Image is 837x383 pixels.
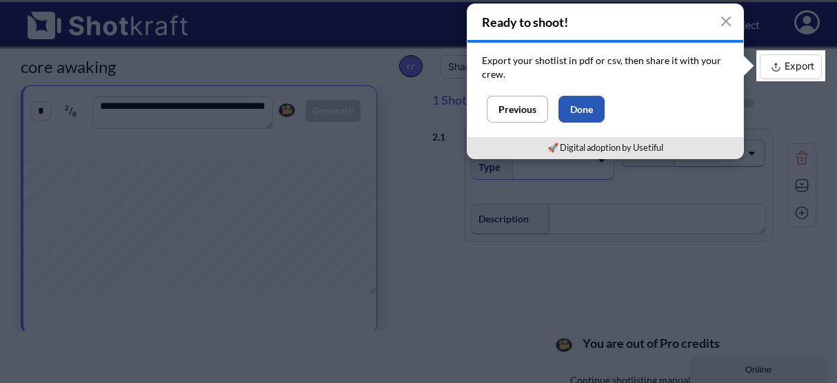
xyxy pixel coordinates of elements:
[558,96,605,123] button: Done
[547,142,663,153] a: 🚀 Digital adoption by Usetiful
[487,96,548,123] button: Previous
[767,59,785,76] img: Export Icon
[10,12,128,22] div: Online
[482,54,729,81] p: Export your shotlist in pdf or csv, then share it with your crew.
[467,4,743,40] h4: Ready to shoot!
[760,54,822,79] button: Export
